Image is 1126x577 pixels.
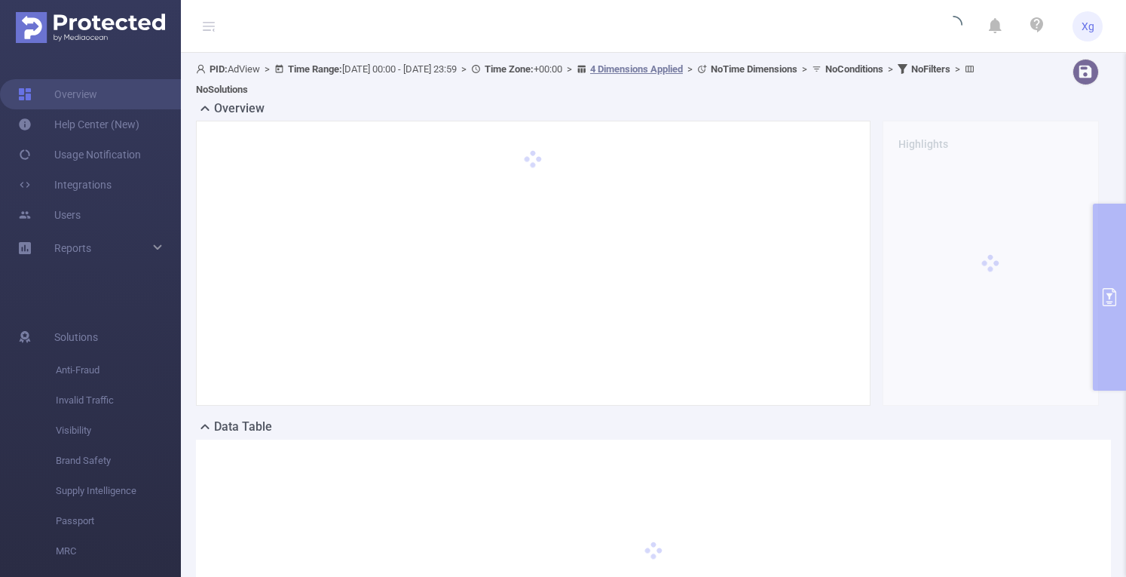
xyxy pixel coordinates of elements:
[711,63,797,75] b: No Time Dimensions
[16,12,165,43] img: Protected Media
[56,536,181,566] span: MRC
[883,63,898,75] span: >
[56,506,181,536] span: Passport
[56,355,181,385] span: Anti-Fraud
[1082,11,1094,41] span: Xg
[950,63,965,75] span: >
[196,63,978,95] span: AdView [DATE] 00:00 - [DATE] 23:59 +00:00
[196,84,248,95] b: No Solutions
[18,109,139,140] a: Help Center (New)
[797,63,812,75] span: >
[18,140,141,170] a: Usage Notification
[54,322,98,352] span: Solutions
[214,418,272,436] h2: Data Table
[260,63,274,75] span: >
[18,170,112,200] a: Integrations
[56,416,181,446] span: Visibility
[54,242,91,254] span: Reports
[485,63,534,75] b: Time Zone:
[210,63,228,75] b: PID:
[196,64,210,74] i: icon: user
[18,79,97,109] a: Overview
[944,16,962,37] i: icon: loading
[214,100,265,118] h2: Overview
[56,446,181,476] span: Brand Safety
[562,63,577,75] span: >
[911,63,950,75] b: No Filters
[56,476,181,506] span: Supply Intelligence
[288,63,342,75] b: Time Range:
[54,233,91,263] a: Reports
[457,63,471,75] span: >
[18,200,81,230] a: Users
[590,63,683,75] u: 4 Dimensions Applied
[683,63,697,75] span: >
[825,63,883,75] b: No Conditions
[56,385,181,416] span: Invalid Traffic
